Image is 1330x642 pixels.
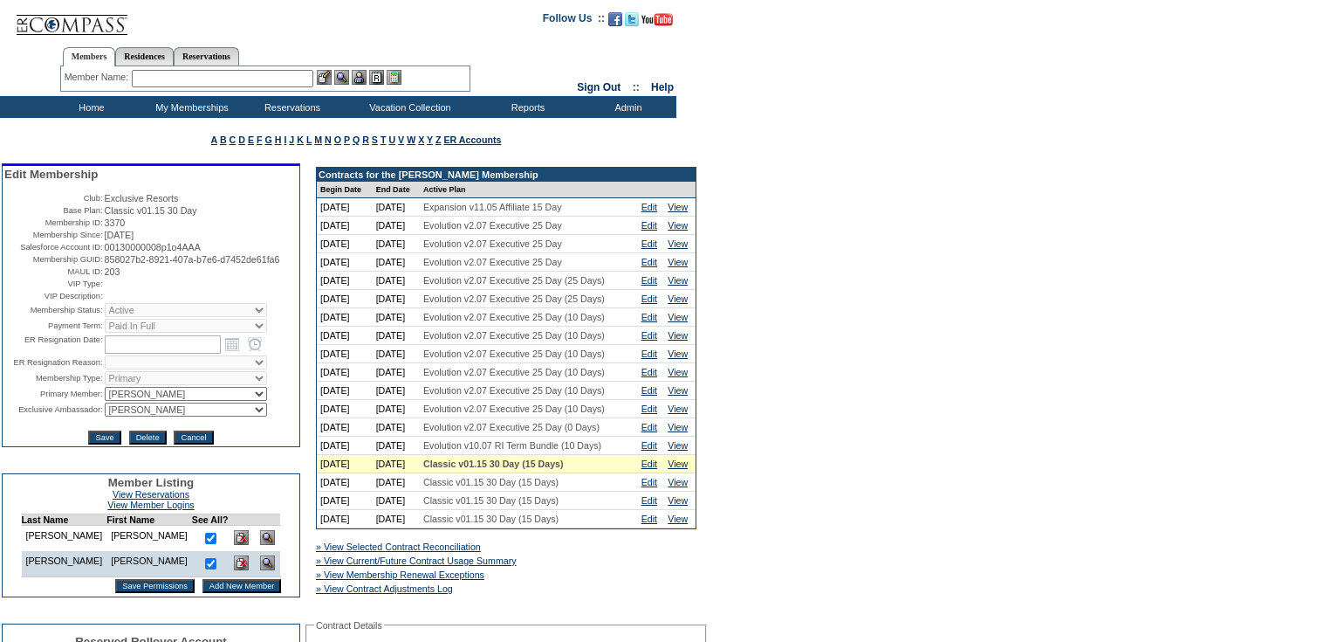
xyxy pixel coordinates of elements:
a: Edit [641,459,657,469]
a: Residences [115,47,174,66]
td: My Memberships [140,96,240,118]
a: Edit [641,275,657,286]
td: Admin [576,96,676,118]
div: Member Name: [65,70,132,85]
a: C [230,135,237,145]
td: [DATE] [373,327,420,345]
a: P [344,135,350,145]
span: Exclusive Resorts [105,193,179,204]
img: Impersonate [352,70,367,85]
legend: Contract Details [314,620,384,631]
img: View Dashboard [260,530,275,545]
a: View [668,293,688,304]
a: Edit [641,367,657,377]
a: View [668,349,688,359]
td: Membership Type: [4,371,103,385]
span: Classic v01.15 30 Day (15 Days) [423,495,559,506]
a: View [668,477,688,487]
a: View [668,238,688,249]
span: Evolution v2.07 Executive 25 Day [423,257,562,267]
a: View [668,440,688,451]
span: Edit Membership [4,168,98,181]
td: [DATE] [317,272,373,290]
td: Club: [4,193,103,204]
td: [DATE] [373,217,420,235]
span: Member Listing [108,476,195,489]
a: Edit [641,330,657,341]
a: View [668,495,688,506]
a: View [668,330,688,341]
a: View [668,367,688,377]
td: Follow Us :: [543,10,605,31]
a: R [362,135,369,145]
img: b_calculator.gif [387,70,401,85]
a: Edit [641,440,657,451]
td: [DATE] [317,198,373,217]
a: N [325,135,332,145]
a: D [238,135,245,145]
a: View [668,257,688,267]
a: T [380,135,387,145]
a: A [211,135,217,145]
td: Membership ID: [4,217,103,228]
td: [DATE] [373,363,420,382]
span: 00130000008p1o4AAA [105,242,201,252]
span: Evolution v2.07 Executive 25 Day (0 Days) [423,422,600,432]
td: [DATE] [317,382,373,400]
td: [DATE] [373,235,420,253]
td: Begin Date [317,182,373,198]
span: Evolution v2.07 Executive 25 Day (10 Days) [423,385,605,396]
a: Edit [641,514,657,524]
td: [DATE] [317,492,373,510]
td: Active Plan [420,182,638,198]
td: [DATE] [317,363,373,382]
td: MAUL ID: [4,266,103,277]
td: [DATE] [317,217,373,235]
td: Last Name [21,514,106,526]
img: b_edit.gif [317,70,332,85]
a: V [398,135,404,145]
span: [DATE] [105,230,134,240]
input: Add New Member [202,579,282,593]
a: View [668,514,688,524]
input: Save Permissions [115,579,195,593]
a: G [264,135,271,145]
td: [DATE] [317,235,373,253]
span: Evolution v10.07 RI Term Bundle (10 Days) [423,440,601,451]
td: Exclusive Ambassador: [4,403,103,417]
a: Help [651,81,674,93]
a: J [289,135,294,145]
a: M [314,135,322,145]
td: [DATE] [373,290,420,308]
span: Evolution v2.07 Executive 25 Day (10 Days) [423,349,605,359]
a: L [306,135,312,145]
span: Evolution v2.07 Executive 25 Day [423,238,562,249]
input: Cancel [174,431,213,445]
td: See All? [192,514,229,526]
td: Membership Status: [4,303,103,317]
td: [DATE] [317,418,373,437]
a: View [668,404,688,414]
a: Subscribe to our YouTube Channel [641,17,673,28]
td: [DATE] [317,290,373,308]
a: Edit [641,312,657,322]
span: Classic v01.15 30 Day (15 Days) [423,514,559,524]
a: Sign Out [577,81,620,93]
td: [DATE] [317,345,373,363]
a: ER Accounts [443,135,501,145]
a: Edit [641,404,657,414]
a: Edit [641,422,657,432]
td: [DATE] [373,253,420,272]
a: Edit [641,293,657,304]
span: Evolution v2.07 Executive 25 Day [423,220,562,231]
a: Z [435,135,442,145]
a: View [668,202,688,212]
input: Save [88,431,120,445]
a: View [668,459,688,469]
td: Membership GUID: [4,254,103,265]
td: [DATE] [373,473,420,492]
a: Edit [641,220,657,231]
a: E [248,135,254,145]
td: [DATE] [317,308,373,327]
td: [DATE] [317,327,373,345]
